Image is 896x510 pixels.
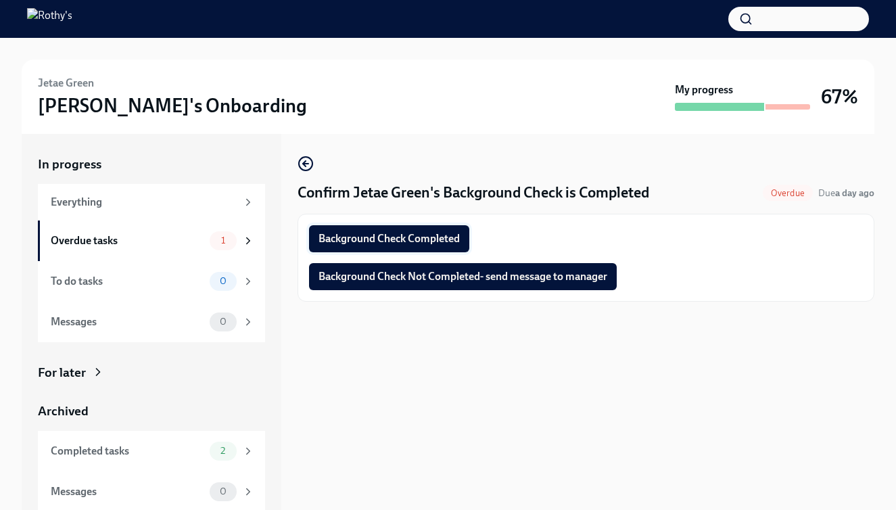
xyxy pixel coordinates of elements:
[319,232,460,246] span: Background Check Completed
[51,233,204,248] div: Overdue tasks
[213,235,233,246] span: 1
[298,183,649,203] h4: Confirm Jetae Green's Background Check is Completed
[319,270,607,283] span: Background Check Not Completed- send message to manager
[51,195,237,210] div: Everything
[51,315,204,329] div: Messages
[27,8,72,30] img: Rothy's
[212,446,233,456] span: 2
[212,276,235,286] span: 0
[675,83,733,97] strong: My progress
[821,85,858,109] h3: 67%
[835,187,874,199] strong: a day ago
[38,76,94,91] h6: Jetae Green
[38,364,86,381] div: For later
[38,302,265,342] a: Messages0
[51,444,204,459] div: Completed tasks
[309,225,469,252] button: Background Check Completed
[212,486,235,496] span: 0
[38,184,265,221] a: Everything
[38,431,265,471] a: Completed tasks2
[38,156,265,173] a: In progress
[38,402,265,420] a: Archived
[309,263,617,290] button: Background Check Not Completed- send message to manager
[51,484,204,499] div: Messages
[818,187,874,199] span: Due
[51,274,204,289] div: To do tasks
[818,187,874,200] span: September 16th, 2025 09:00
[763,188,813,198] span: Overdue
[212,317,235,327] span: 0
[38,93,307,118] h3: [PERSON_NAME]'s Onboarding
[38,221,265,261] a: Overdue tasks1
[38,364,265,381] a: For later
[38,261,265,302] a: To do tasks0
